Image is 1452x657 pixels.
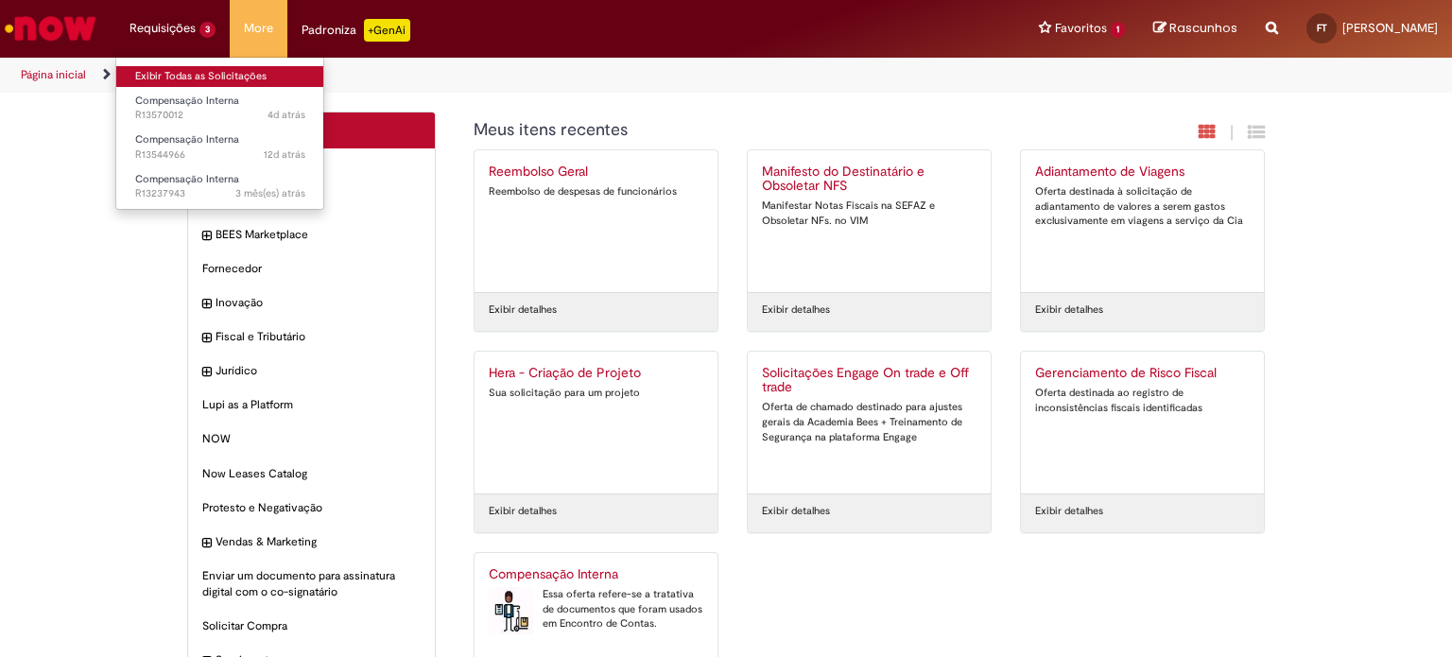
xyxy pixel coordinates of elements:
[202,500,421,516] span: Protesto e Negativação
[264,147,305,162] span: 12d atrás
[188,457,435,492] div: Now Leases Catalog
[188,217,435,252] div: expandir categoria BEES Marketplace BEES Marketplace
[1342,20,1438,36] span: [PERSON_NAME]
[364,19,410,42] p: +GenAi
[130,19,196,38] span: Requisições
[135,132,239,147] span: Compensação Interna
[762,303,830,318] a: Exibir detalhes
[489,386,703,401] div: Sua solicitação para um projeto
[116,91,324,126] a: Aberto R13570012 : Compensação Interna
[135,186,305,201] span: R13237943
[202,534,211,553] i: expandir categoria Vendas & Marketing
[762,504,830,519] a: Exibir detalhes
[762,164,977,195] h2: Manifesto do Destinatário e Obsoletar NFS
[202,431,421,447] span: NOW
[302,19,410,42] div: Padroniza
[1169,19,1237,37] span: Rascunhos
[188,251,435,286] div: Fornecedor
[268,108,305,122] span: 4d atrás
[188,285,435,320] div: expandir categoria Inovação Inovação
[1035,386,1250,415] div: Oferta destinada ao registro de inconsistências fiscais identificadas
[116,66,324,87] a: Exibir Todas as Solicitações
[748,150,991,292] a: Manifesto do Destinatário e Obsoletar NFS Manifestar Notas Fiscais na SEFAZ e Obsoletar NFs. no VIM
[135,108,305,123] span: R13570012
[202,618,421,634] span: Solicitar Compra
[474,121,1061,140] h1: {"description":"","title":"Meus itens recentes"} Categoria
[199,22,216,38] span: 3
[1021,150,1264,292] a: Adiantamento de Viagens Oferta destinada à solicitação de adiantamento de valores a serem gastos ...
[135,94,239,108] span: Compensação Interna
[1199,123,1216,141] i: Exibição em cartão
[1230,122,1234,144] span: |
[1035,184,1250,229] div: Oferta destinada à solicitação de adiantamento de valores a serem gastos exclusivamente em viagen...
[1111,22,1125,38] span: 1
[489,184,703,199] div: Reembolso de despesas de funcionários
[216,227,421,243] span: BEES Marketplace
[264,147,305,162] time: 17/09/2025 17:14:19
[21,67,86,82] a: Página inicial
[1317,22,1327,34] span: FT
[216,329,421,345] span: Fiscal e Tributário
[188,559,435,610] div: Enviar um documento para assinatura digital com o co-signatário
[188,422,435,457] div: NOW
[188,388,435,423] div: Lupi as a Platform
[1153,20,1237,38] a: Rascunhos
[202,329,211,348] i: expandir categoria Fiscal e Tributário
[268,108,305,122] time: 26/09/2025 11:09:46
[1248,123,1265,141] i: Exibição de grade
[1035,366,1250,381] h2: Gerenciamento de Risco Fiscal
[135,172,239,186] span: Compensação Interna
[202,295,211,314] i: expandir categoria Inovação
[202,466,421,482] span: Now Leases Catalog
[2,9,99,47] img: ServiceNow
[216,295,421,311] span: Inovação
[489,587,533,634] img: Compensação Interna
[489,164,703,180] h2: Reembolso Geral
[216,363,421,379] span: Jurídico
[14,58,954,93] ul: Trilhas de página
[489,587,703,631] div: Essa oferta refere-se a tratativa de documentos que foram usados em Encontro de Contas.
[489,567,703,582] h2: Compensação Interna
[489,303,557,318] a: Exibir detalhes
[1035,164,1250,180] h2: Adiantamento de Viagens
[116,130,324,164] a: Aberto R13544966 : Compensação Interna
[762,366,977,396] h2: Solicitações Engage On trade e Off trade
[1035,504,1103,519] a: Exibir detalhes
[235,186,305,200] span: 3 mês(es) atrás
[202,568,421,600] span: Enviar um documento para assinatura digital com o co-signatário
[762,199,977,228] div: Manifestar Notas Fiscais na SEFAZ e Obsoletar NFs. no VIM
[475,352,717,493] a: Hera - Criação de Projeto Sua solicitação para um projeto
[202,397,421,413] span: Lupi as a Platform
[489,504,557,519] a: Exibir detalhes
[202,227,211,246] i: expandir categoria BEES Marketplace
[216,534,421,550] span: Vendas & Marketing
[116,169,324,204] a: Aberto R13237943 : Compensação Interna
[188,525,435,560] div: expandir categoria Vendas & Marketing Vendas & Marketing
[135,147,305,163] span: R13544966
[115,57,324,210] ul: Requisições
[202,363,211,382] i: expandir categoria Jurídico
[235,186,305,200] time: 03/07/2025 09:44:30
[188,354,435,389] div: expandir categoria Jurídico Jurídico
[244,19,273,38] span: More
[1055,19,1107,38] span: Favoritos
[1021,352,1264,493] a: Gerenciamento de Risco Fiscal Oferta destinada ao registro de inconsistências fiscais identificadas
[188,491,435,526] div: Protesto e Negativação
[202,261,421,277] span: Fornecedor
[489,366,703,381] h2: Hera - Criação de Projeto
[762,400,977,444] div: Oferta de chamado destinado para ajustes gerais da Academia Bees + Treinamento de Segurança na pl...
[188,609,435,644] div: Solicitar Compra
[748,352,991,493] a: Solicitações Engage On trade e Off trade Oferta de chamado destinado para ajustes gerais da Acade...
[1035,303,1103,318] a: Exibir detalhes
[475,150,717,292] a: Reembolso Geral Reembolso de despesas de funcionários
[188,320,435,354] div: expandir categoria Fiscal e Tributário Fiscal e Tributário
